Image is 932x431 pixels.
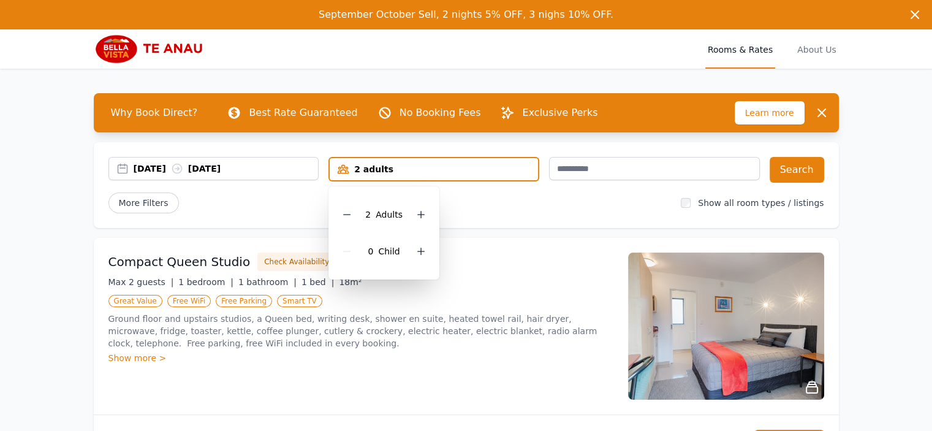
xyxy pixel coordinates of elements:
span: 1 bedroom | [178,277,233,287]
span: Why Book Direct? [101,101,208,125]
span: Learn more [735,101,805,124]
span: Free Parking [216,295,272,307]
span: Smart TV [277,295,322,307]
span: Max 2 guests | [108,277,174,287]
span: Adult s [376,210,403,219]
p: No Booking Fees [400,105,481,120]
span: More Filters [108,193,179,213]
span: 2 [365,210,371,219]
span: Child [378,246,400,256]
span: Free WiFi [167,295,211,307]
p: Best Rate Guaranteed [249,105,357,120]
span: 1 bathroom | [238,277,297,287]
label: Show all room types / listings [698,198,824,208]
span: 18m² [339,277,362,287]
a: Rooms & Rates [705,29,775,69]
div: [DATE] [DATE] [134,162,319,175]
button: Search [770,157,824,183]
p: Exclusive Perks [522,105,597,120]
span: 0 [368,246,373,256]
h3: Compact Queen Studio [108,253,251,270]
button: Check Availability [257,253,336,271]
a: About Us [795,29,838,69]
span: September October Sell, 2 nights 5% OFF, 3 nighs 10% OFF. [319,9,613,20]
img: Bella Vista Te Anau [94,34,211,64]
div: Show more > [108,352,613,364]
p: Ground floor and upstairs studios, a Queen bed, writing desk, shower en suite, heated towel rail,... [108,313,613,349]
div: 2 adults [330,163,538,175]
span: Great Value [108,295,162,307]
span: 1 bed | [301,277,334,287]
